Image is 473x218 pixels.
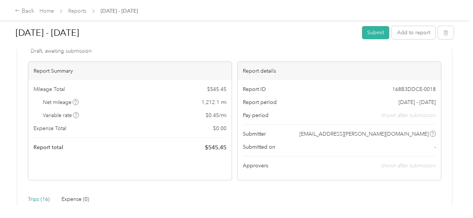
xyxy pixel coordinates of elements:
[206,111,226,119] span: $ 0.45 / mi
[207,85,226,93] span: $ 545.45
[299,130,429,138] span: [EMAIL_ADDRESS][PERSON_NAME][DOMAIN_NAME]
[28,62,232,80] div: Report Summary
[43,98,79,106] span: Net mileage
[15,7,34,16] div: Back
[101,7,138,15] span: [DATE] - [DATE]
[16,24,357,42] h1: Sep 16 - 30, 2025
[68,8,86,14] a: Reports
[61,195,89,203] div: Expense (0)
[213,124,226,132] span: $ 0.00
[431,176,473,218] iframe: Everlance-gr Chat Button Frame
[243,162,268,170] span: Approvers
[392,85,436,93] span: 168B3DDCE-0018
[28,195,50,203] div: Trips (16)
[243,98,277,106] span: Report period
[243,143,275,151] span: Submitted on
[34,85,65,93] span: Mileage Total
[381,111,436,119] span: shown after submission
[362,26,389,39] button: Submit
[399,98,436,106] span: [DATE] - [DATE]
[205,143,226,152] span: $ 545.45
[243,85,266,93] span: Report ID
[238,62,441,80] div: Report details
[392,26,435,39] button: Add to report
[201,98,226,106] span: 1,212.1 mi
[43,111,79,119] span: Variable rate
[243,130,266,138] span: Submitter
[381,162,436,169] span: shown after submission
[434,143,436,151] span: -
[34,124,66,132] span: Expense Total
[34,143,63,151] span: Report total
[39,8,54,14] a: Home
[243,111,269,119] span: Pay period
